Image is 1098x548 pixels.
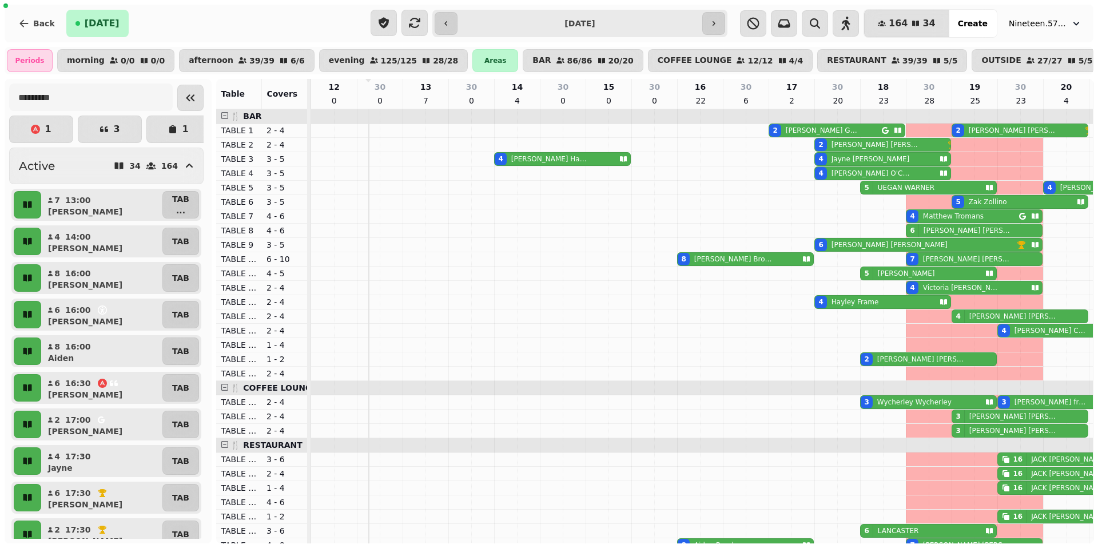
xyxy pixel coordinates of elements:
[162,374,199,402] button: TAB
[221,411,257,422] p: TABLE 21
[832,240,948,249] p: [PERSON_NAME] [PERSON_NAME]
[162,191,199,219] button: TAB...
[221,139,257,150] p: TABLE 2
[969,412,1058,421] p: [PERSON_NAME] [PERSON_NAME]
[832,169,910,178] p: [PERSON_NAME] O'Call
[48,243,122,254] p: [PERSON_NAME]
[266,282,303,293] p: 2 - 4
[864,526,869,535] div: 6
[221,368,257,379] p: TABLE 50
[266,525,303,537] p: 3 - 6
[511,154,590,164] p: [PERSON_NAME] Hampson
[1013,483,1023,493] div: 16
[266,168,303,179] p: 3 - 5
[910,226,914,235] div: 6
[161,162,178,170] p: 164
[48,352,74,364] p: Aiden
[658,56,732,65] p: COFFEE LOUNGE
[329,56,365,65] p: evening
[604,95,613,106] p: 0
[65,524,91,535] p: 17:30
[1015,398,1089,407] p: [PERSON_NAME] freestone
[864,355,869,364] div: 2
[249,57,274,65] p: 39 / 39
[818,169,823,178] div: 4
[221,325,257,336] p: TABLE 17
[741,81,751,93] p: 30
[172,419,189,430] p: TAB
[43,521,160,548] button: 217:30[PERSON_NAME]
[1047,183,1052,192] div: 4
[958,19,988,27] span: Create
[969,197,1007,207] p: Zak Zollino
[944,57,958,65] p: 5 / 5
[266,196,303,208] p: 3 - 5
[221,168,257,179] p: TABLE 4
[1015,326,1087,335] p: [PERSON_NAME] Cook
[54,194,61,206] p: 7
[230,383,317,392] span: 🍴 COFFEE LOUNGE
[129,162,140,170] p: 34
[230,440,302,450] span: 🍴 RESTAURANT
[54,268,61,279] p: 8
[162,264,199,292] button: TAB
[832,154,910,164] p: Jayne [PERSON_NAME]
[172,272,189,284] p: TAB
[66,10,129,37] button: [DATE]
[266,354,303,365] p: 1 - 2
[1013,512,1023,521] div: 16
[177,85,204,111] button: Collapse sidebar
[19,158,55,174] h2: Active
[747,57,773,65] p: 12 / 12
[498,154,503,164] div: 4
[67,56,105,65] p: morning
[162,521,199,548] button: TAB
[65,414,91,426] p: 17:00
[162,484,199,511] button: TAB
[266,468,303,479] p: 2 - 4
[43,301,160,328] button: 616:00[PERSON_NAME]
[48,535,122,547] p: [PERSON_NAME]
[1079,57,1093,65] p: 5 / 5
[172,529,189,540] p: TAB
[786,126,860,135] p: [PERSON_NAME] Gudgeon
[924,95,933,106] p: 28
[43,337,160,365] button: 816:00Aiden
[189,56,233,65] p: afternoon
[266,368,303,379] p: 2 - 4
[375,95,384,106] p: 0
[221,282,257,293] p: TABLE 14
[221,454,257,465] p: TABLE 23
[54,341,61,352] p: 8
[695,81,706,93] p: 16
[113,125,120,134] p: 3
[1013,455,1023,464] div: 16
[162,411,199,438] button: TAB
[221,239,257,251] p: TABLE 9
[818,140,823,149] div: 2
[832,140,920,149] p: [PERSON_NAME] [PERSON_NAME]
[878,95,888,106] p: 23
[910,255,914,264] div: 7
[266,454,303,465] p: 3 - 6
[981,56,1021,65] p: OUTSIDE
[172,455,189,467] p: TAB
[43,264,160,292] button: 816:00[PERSON_NAME]
[433,57,458,65] p: 28 / 28
[54,414,61,426] p: 2
[467,95,476,106] p: 0
[877,355,968,364] p: [PERSON_NAME] [PERSON_NAME] [PERSON_NAME]
[420,81,431,93] p: 13
[266,153,303,165] p: 3 - 5
[65,231,91,243] p: 14:00
[230,112,261,121] span: 🍴 BAR
[328,81,339,93] p: 12
[558,95,567,106] p: 0
[221,196,257,208] p: TABLE 6
[266,325,303,336] p: 2 - 4
[923,255,1011,264] p: [PERSON_NAME] [PERSON_NAME]
[172,346,189,357] p: TAB
[1015,81,1026,93] p: 30
[48,462,73,474] p: Jayne
[7,49,53,72] div: Periods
